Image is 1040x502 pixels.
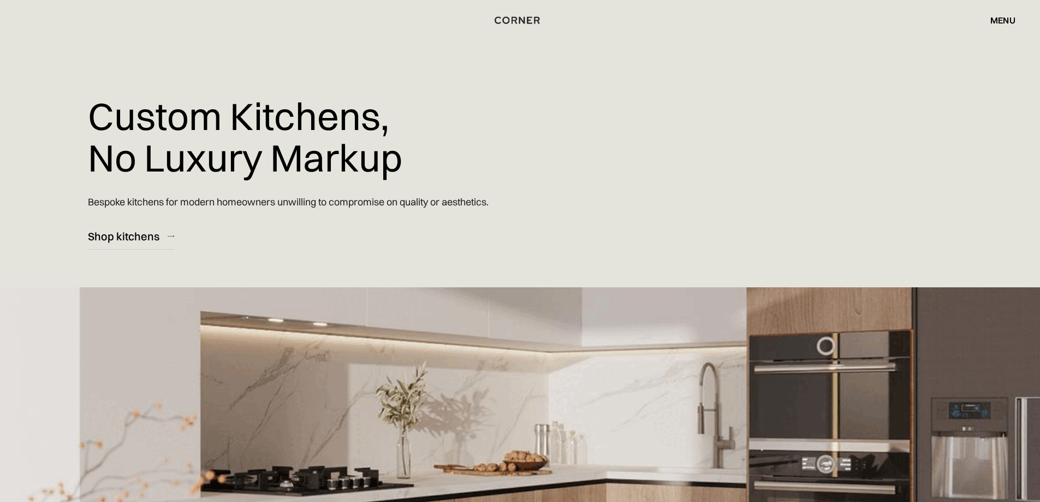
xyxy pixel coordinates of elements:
a: home [483,13,558,27]
div: menu [979,11,1015,29]
div: menu [990,16,1015,25]
h1: Custom Kitchens, No Luxury Markup [88,87,402,186]
a: Shop kitchens [88,223,174,250]
div: Shop kitchens [88,229,159,244]
p: Bespoke kitchens for modern homeowners unwilling to compromise on quality or aesthetics. [88,186,489,217]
